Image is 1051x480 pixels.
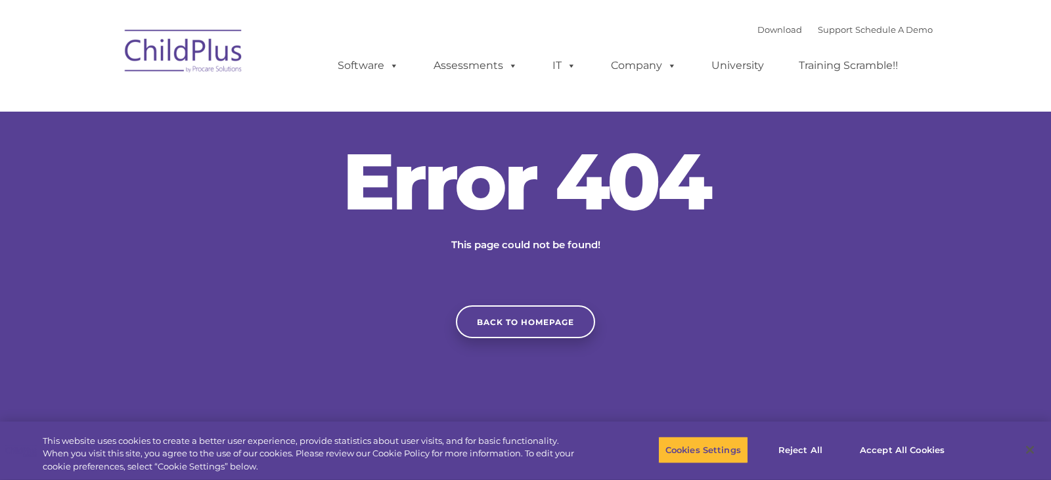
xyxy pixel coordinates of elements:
a: Download [757,24,802,35]
h2: Error 404 [328,142,723,221]
a: Schedule A Demo [855,24,933,35]
img: ChildPlus by Procare Solutions [118,20,250,86]
a: Training Scramble!! [786,53,911,79]
button: Reject All [759,436,841,464]
a: Back to homepage [456,305,595,338]
div: This website uses cookies to create a better user experience, provide statistics about user visit... [43,435,578,473]
a: Software [324,53,412,79]
font: | [757,24,933,35]
a: Assessments [420,53,531,79]
a: University [698,53,777,79]
a: Support [818,24,853,35]
p: This page could not be found! [388,237,663,253]
button: Close [1016,435,1044,464]
a: Company [598,53,690,79]
a: IT [539,53,589,79]
button: Accept All Cookies [853,436,952,464]
button: Cookies Settings [658,436,748,464]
